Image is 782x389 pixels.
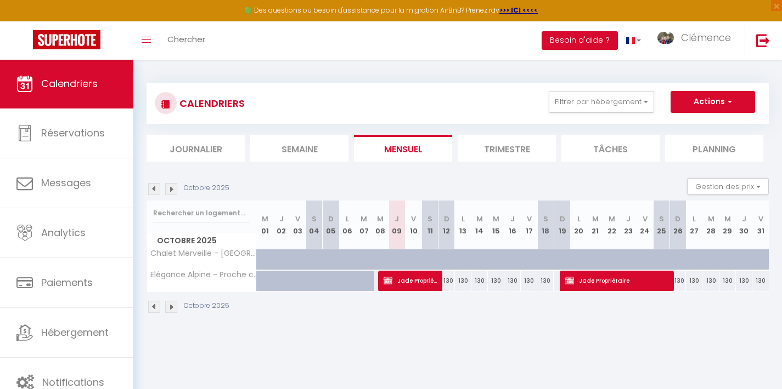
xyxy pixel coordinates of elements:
abbr: V [527,214,532,224]
abbr: D [675,214,680,224]
button: Besoin d'aide ? [542,31,618,50]
img: ... [657,32,674,44]
span: Réservations [41,126,105,140]
span: Messages [41,176,91,190]
abbr: M [476,214,483,224]
div: 130 [504,271,521,291]
th: 22 [604,201,620,249]
abbr: L [693,214,696,224]
th: 29 [719,201,736,249]
th: 03 [290,201,306,249]
abbr: M [609,214,615,224]
div: 130 [438,271,455,291]
th: 27 [686,201,702,249]
div: 130 [471,271,488,291]
li: Tâches [561,135,660,162]
th: 05 [323,201,339,249]
abbr: D [560,214,565,224]
abbr: M [377,214,384,224]
li: Mensuel [354,135,452,162]
th: 26 [670,201,686,249]
div: 130 [521,271,537,291]
th: 14 [471,201,488,249]
div: 130 [702,271,719,291]
th: 11 [422,201,438,249]
abbr: L [346,214,349,224]
th: 06 [339,201,356,249]
div: 130 [736,271,752,291]
li: Trimestre [458,135,556,162]
th: 17 [521,201,537,249]
th: 16 [504,201,521,249]
span: Calendriers [41,77,98,90]
th: 19 [554,201,570,249]
span: Clémence [681,31,731,44]
p: Octobre 2025 [184,301,229,311]
th: 28 [702,201,719,249]
th: 31 [752,201,769,249]
span: Jade Propriétaire [384,270,438,291]
abbr: M [592,214,599,224]
li: Planning [665,135,763,162]
th: 30 [736,201,752,249]
abbr: J [279,214,284,224]
span: Octobre 2025 [147,233,256,249]
abbr: J [742,214,746,224]
div: 130 [719,271,736,291]
button: Filtrer par hébergement [549,91,654,113]
a: >>> ICI <<<< [499,5,538,15]
span: Jade Propriétaire [565,270,670,291]
abbr: S [427,214,432,224]
p: Octobre 2025 [184,183,229,193]
div: 130 [488,271,504,291]
th: 04 [306,201,323,249]
th: 20 [571,201,587,249]
abbr: V [411,214,416,224]
img: Super Booking [33,30,100,49]
abbr: L [462,214,465,224]
abbr: M [493,214,499,224]
th: 23 [620,201,637,249]
abbr: V [295,214,300,224]
abbr: S [659,214,664,224]
abbr: D [328,214,334,224]
abbr: J [395,214,399,224]
th: 24 [637,201,653,249]
span: Analytics [41,226,86,239]
li: Journalier [147,135,245,162]
th: 18 [537,201,554,249]
th: 07 [356,201,372,249]
span: Elégance Alpine - Proche centre de [GEOGRAPHIC_DATA] [149,271,258,279]
th: 12 [438,201,455,249]
span: Paiements [41,276,93,289]
th: 02 [273,201,290,249]
span: Hébergement [41,325,109,339]
abbr: M [708,214,715,224]
th: 08 [372,201,389,249]
th: 01 [257,201,273,249]
th: 13 [455,201,471,249]
span: Chercher [167,33,205,45]
abbr: S [543,214,548,224]
button: Actions [671,91,755,113]
span: Chalet Merveille - [GEOGRAPHIC_DATA] [149,249,258,258]
abbr: J [626,214,631,224]
abbr: D [444,214,449,224]
abbr: M [262,214,268,224]
abbr: V [758,214,763,224]
abbr: J [510,214,515,224]
abbr: L [577,214,581,224]
a: ... Clémence [649,21,745,60]
th: 21 [587,201,604,249]
a: Chercher [159,21,213,60]
div: 130 [686,271,702,291]
li: Semaine [250,135,348,162]
abbr: M [724,214,731,224]
abbr: S [312,214,317,224]
abbr: M [361,214,367,224]
div: 130 [455,271,471,291]
input: Rechercher un logement... [153,203,250,223]
th: 09 [389,201,405,249]
span: Notifications [42,375,104,389]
